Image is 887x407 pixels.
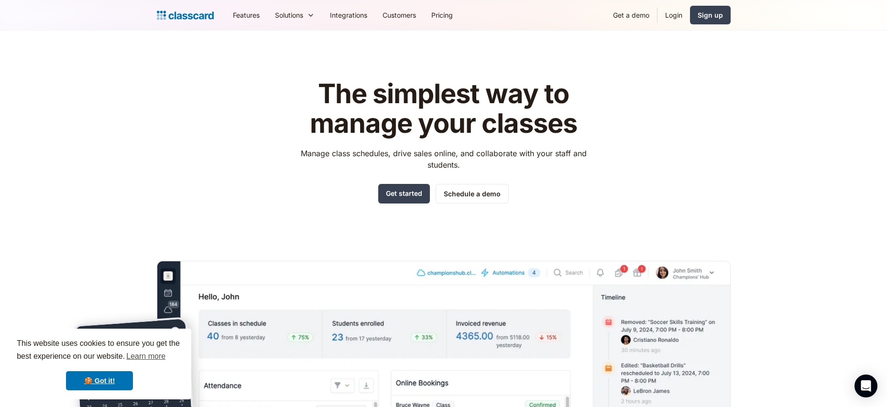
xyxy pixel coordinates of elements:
div: Open Intercom Messenger [854,375,877,397]
a: learn more about cookies [125,349,167,364]
p: Manage class schedules, drive sales online, and collaborate with your staff and students. [292,148,595,171]
a: Get a demo [605,4,657,26]
h1: The simplest way to manage your classes [292,79,595,138]
a: Customers [375,4,424,26]
a: Get started [378,184,430,203]
a: Pricing [424,4,460,26]
a: Integrations [322,4,375,26]
a: Login [657,4,690,26]
div: cookieconsent [8,329,191,399]
a: Logo [157,9,214,22]
div: Solutions [267,4,322,26]
div: Solutions [275,10,303,20]
a: Features [225,4,267,26]
div: Sign up [698,10,723,20]
a: Sign up [690,6,731,24]
a: Schedule a demo [436,184,509,203]
span: This website uses cookies to ensure you get the best experience on our website. [17,338,182,364]
a: dismiss cookie message [66,371,133,390]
